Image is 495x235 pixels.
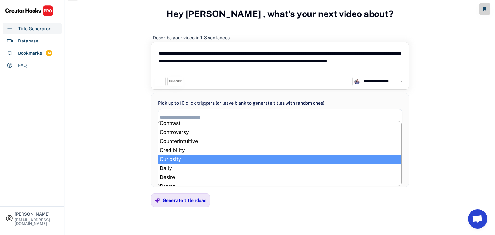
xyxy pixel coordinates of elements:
[158,164,401,173] li: Daily
[18,38,38,44] div: Database
[18,50,42,57] div: Bookmarks
[158,137,401,146] li: Counterintuitive
[18,62,27,69] div: FAQ
[46,51,52,56] div: 34
[158,155,401,164] li: Curiosity
[18,25,51,32] div: Title Generator
[15,218,59,226] div: [EMAIL_ADDRESS][DOMAIN_NAME]
[158,173,401,182] li: Desire
[163,197,207,203] div: Generate title ideas
[158,100,324,107] div: Pick up to 10 click triggers (or leave blank to generate titles with random ones)
[158,146,401,155] li: Credibility
[158,182,401,191] li: Drama
[354,79,360,84] img: channels4_profile.jpg
[5,5,53,16] img: CHPRO%20Logo.svg
[153,35,230,41] div: Describe your video in 1-3 sentences
[169,80,182,84] div: TRIGGER
[158,128,401,137] li: Controversy
[468,209,487,229] a: Open chat
[15,212,59,216] div: [PERSON_NAME]
[158,119,401,128] li: Contrast
[166,2,393,26] h3: Hey [PERSON_NAME] , what's your next video about?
